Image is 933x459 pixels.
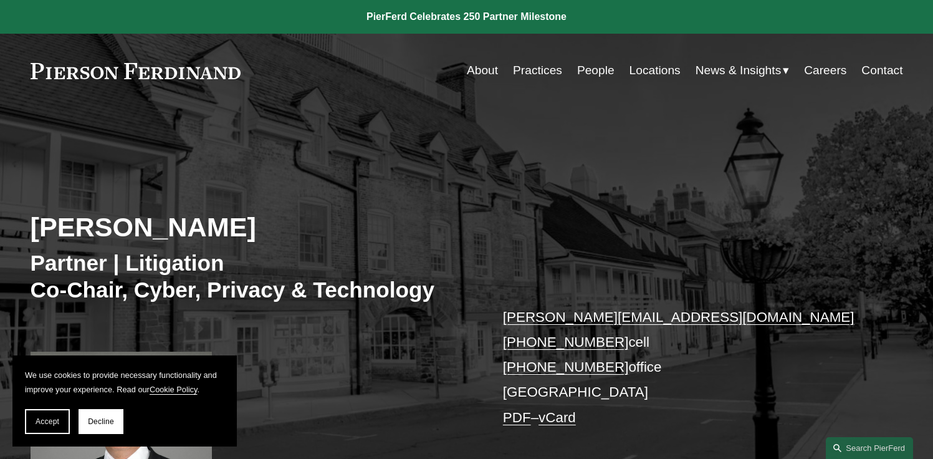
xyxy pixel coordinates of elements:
[503,410,531,425] a: PDF
[503,334,629,350] a: [PHONE_NUMBER]
[12,355,237,447] section: Cookie banner
[31,211,467,243] h2: [PERSON_NAME]
[31,249,467,304] h3: Partner | Litigation Co-Chair, Cyber, Privacy & Technology
[804,59,846,82] a: Careers
[503,359,629,375] a: [PHONE_NUMBER]
[503,305,866,431] p: cell office [GEOGRAPHIC_DATA] –
[150,385,198,394] a: Cookie Policy
[826,437,913,459] a: Search this site
[696,59,790,82] a: folder dropdown
[503,309,854,325] a: [PERSON_NAME][EMAIL_ADDRESS][DOMAIN_NAME]
[25,409,70,434] button: Accept
[696,60,782,82] span: News & Insights
[577,59,615,82] a: People
[88,417,114,426] span: Decline
[629,59,681,82] a: Locations
[79,409,123,434] button: Decline
[861,59,902,82] a: Contact
[36,417,59,426] span: Accept
[25,368,224,397] p: We use cookies to provide necessary functionality and improve your experience. Read our .
[467,59,498,82] a: About
[538,410,576,425] a: vCard
[513,59,562,82] a: Practices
